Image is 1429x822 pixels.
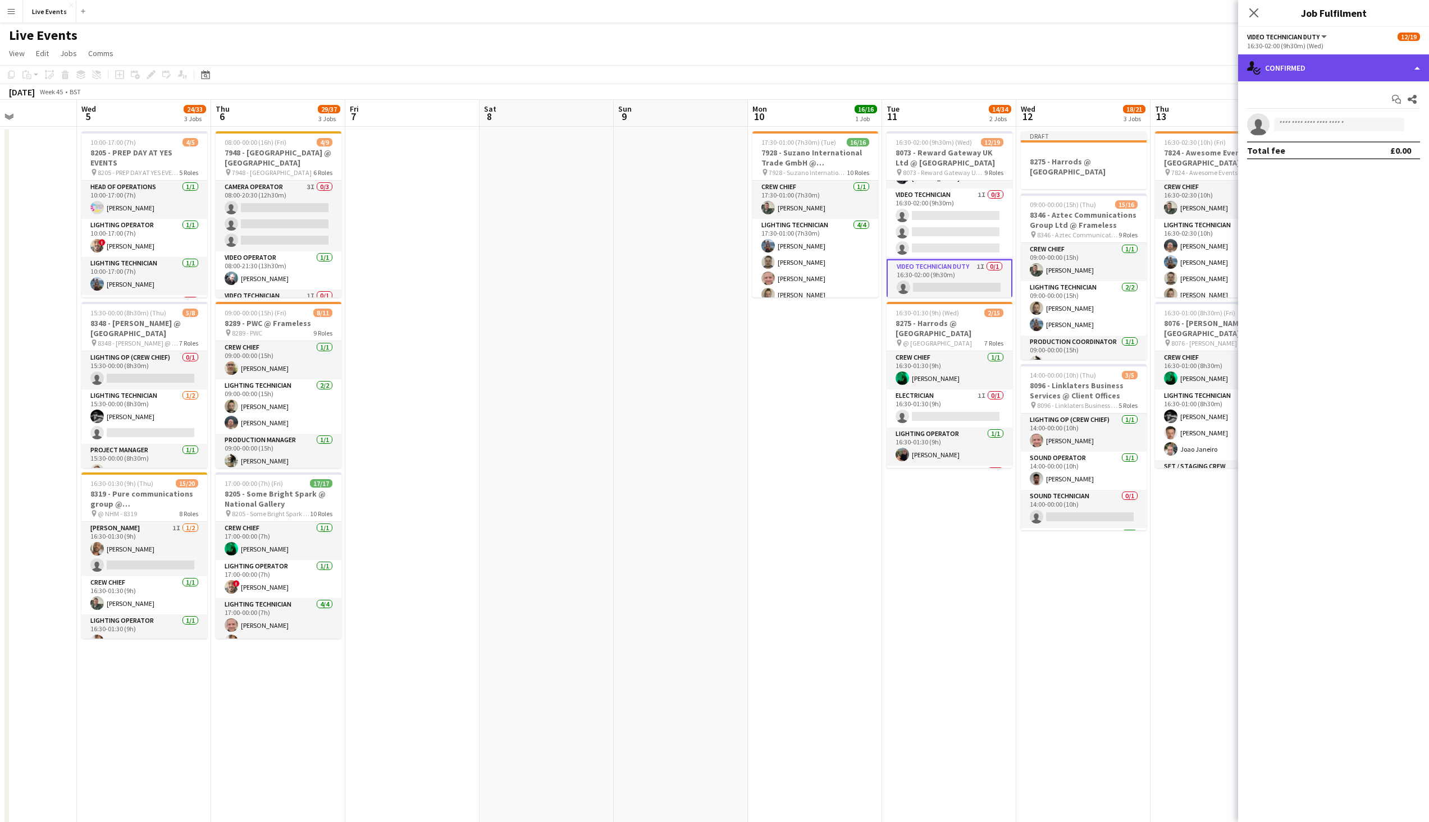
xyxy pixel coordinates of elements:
span: 18/21 [1123,105,1145,113]
span: Week 45 [37,88,65,96]
span: Sun [618,104,632,114]
div: 3 Jobs [184,114,206,123]
app-card-role: Sound Operator0/1 [81,295,207,333]
span: 7 Roles [984,339,1003,347]
app-job-card: 16:30-01:30 (9h) (Wed)2/158275 - Harrods @ [GEOGRAPHIC_DATA] @ [GEOGRAPHIC_DATA]7 RolesCrew Chief... [887,302,1012,468]
span: 14:00-00:00 (10h) (Thu) [1030,371,1096,379]
span: 7 Roles [179,339,198,347]
span: 16/16 [855,105,877,113]
span: 8289 - PWC [232,329,262,337]
div: 09:00-00:00 (15h) (Thu)15/168346 - Aztec Communications Group Ltd @ Frameless 8346 - Aztec Commun... [1021,194,1147,360]
div: 3 Jobs [318,114,340,123]
app-card-role: Lighting Op (Crew Chief)0/115:30-00:00 (8h30m) [81,351,207,389]
span: @ NHM - 8319 [98,509,137,518]
app-card-role: Lighting Operator1/116:30-01:30 (9h)[PERSON_NAME] [81,614,207,653]
span: 24/33 [184,105,206,113]
span: 7 [348,110,359,123]
span: @ [GEOGRAPHIC_DATA] [903,339,972,347]
span: Video Technician Duty [1247,33,1320,41]
span: 12/19 [981,138,1003,146]
span: 4/5 [182,138,198,146]
span: Wed [1021,104,1035,114]
app-card-role: Crew Chief1/116:30-01:30 (9h)[PERSON_NAME] [887,351,1012,389]
app-job-card: 16:30-02:00 (9h30m) (Wed)12/198073 - Reward Gateway UK Ltd @ [GEOGRAPHIC_DATA] 8073 - Reward Gate... [887,131,1012,297]
app-card-role: Crew Chief1/117:30-01:00 (7h30m)[PERSON_NAME] [752,181,878,219]
div: BST [70,88,81,96]
h3: 8348 - [PERSON_NAME] @ [GEOGRAPHIC_DATA] [81,318,207,338]
span: 12 [1019,110,1035,123]
app-card-role: Lighting Technician1/215:30-00:00 (8h30m)[PERSON_NAME] [81,389,207,444]
app-job-card: 16:30-01:30 (9h) (Thu)15/208319 - Pure communications group @ [GEOGRAPHIC_DATA] @ NHM - 83198 Rol... [81,472,207,639]
span: 8205 - Some Bright Spark @ National Gallery [232,509,310,518]
app-card-role: Lighting Technician1/110:00-17:00 (7h)[PERSON_NAME] [81,257,207,295]
h3: 8076 - [PERSON_NAME] LLP @ [GEOGRAPHIC_DATA] [1155,318,1281,338]
h3: 8289 - PWC @ Frameless [216,318,341,328]
div: 16:30-01:00 (8h30m) (Fri)9/98076 - [PERSON_NAME] LLP @ [GEOGRAPHIC_DATA] 8076 - [PERSON_NAME] LLP... [1155,302,1281,468]
div: 3 Jobs [1124,114,1145,123]
span: 16:30-02:00 (9h30m) (Wed) [896,138,972,146]
h3: 8346 - Aztec Communications Group Ltd @ Frameless [1021,210,1147,230]
app-card-role: Video Technician Duty1I0/116:30-02:00 (9h30m) [887,259,1012,300]
h3: 7824 - Awesome Events @ [GEOGRAPHIC_DATA] [1155,148,1281,168]
app-job-card: Draft8275 - Harrods @ [GEOGRAPHIC_DATA] [1021,131,1147,189]
app-card-role: Camera Operator3I0/308:00-20:30 (12h30m) [216,181,341,251]
div: Confirmed [1238,54,1429,81]
span: 17:00-00:00 (7h) (Fri) [225,479,283,488]
div: 2 Jobs [989,114,1011,123]
span: Tue [887,104,900,114]
span: 15/20 [176,479,198,488]
app-job-card: 14:00-00:00 (10h) (Thu)3/58096 - Linklaters Business Services @ Client Offices 8096 - Linklaters ... [1021,364,1147,530]
span: 10:00-17:00 (7h) [90,138,136,146]
span: 13 [1153,110,1169,123]
span: 12/19 [1398,33,1420,41]
span: 8 Roles [179,509,198,518]
span: 6 [214,110,230,123]
button: Video Technician Duty [1247,33,1328,41]
app-card-role: Lighting Operator1/110:00-17:00 (7h)![PERSON_NAME] [81,219,207,257]
span: Edit [36,48,49,58]
span: Jobs [60,48,77,58]
span: 7824 - Awesome Events [1171,168,1238,177]
div: 09:00-00:00 (15h) (Fri)8/118289 - PWC @ Frameless 8289 - PWC9 RolesCrew Chief1/109:00-00:00 (15h)... [216,302,341,468]
span: 7948 - [GEOGRAPHIC_DATA] [232,168,312,177]
span: Thu [1155,104,1169,114]
app-job-card: 17:00-00:00 (7h) (Fri)17/178205 - Some Bright Spark @ National Gallery 8205 - Some Bright Spark @... [216,472,341,639]
span: 2/15 [984,309,1003,317]
span: 7928 - Suzano International Trade GmbH [769,168,847,177]
span: 4/9 [317,138,332,146]
span: 6 Roles [313,168,332,177]
div: 10:00-17:00 (7h)4/58205 - PREP DAY AT YES EVENTS 8205 - PREP DAY AT YES EVENTS5 RolesHead of Oper... [81,131,207,297]
app-card-role: Electrician1I0/116:30-01:30 (9h) [887,389,1012,428]
span: 8/11 [313,309,332,317]
span: Fri [350,104,359,114]
app-card-role: [PERSON_NAME]1I1/216:30-01:30 (9h)[PERSON_NAME] [81,522,207,576]
span: 14/34 [989,105,1011,113]
div: Total fee [1247,145,1285,156]
span: Sat [484,104,496,114]
span: 9 Roles [984,168,1003,177]
a: Edit [31,46,53,61]
span: 17/17 [310,479,332,488]
a: Jobs [56,46,81,61]
app-job-card: 16:30-02:30 (10h) (Fri)13/177824 - Awesome Events @ [GEOGRAPHIC_DATA] 7824 - Awesome Events7 Role... [1155,131,1281,297]
span: 9 Roles [313,329,332,337]
h3: 8319 - Pure communications group @ [GEOGRAPHIC_DATA] [81,489,207,509]
h1: Live Events [9,27,77,44]
h3: 8205 - Some Bright Spark @ National Gallery [216,489,341,509]
span: 8205 - PREP DAY AT YES EVENTS [98,168,179,177]
h3: 8205 - PREP DAY AT YES EVENTS [81,148,207,168]
app-job-card: 08:00-00:00 (16h) (Fri)4/97948 - [GEOGRAPHIC_DATA] @ [GEOGRAPHIC_DATA] 7948 - [GEOGRAPHIC_DATA]6 ... [216,131,341,297]
span: 5 Roles [1118,401,1138,410]
span: Comms [88,48,113,58]
div: Draft [1021,131,1147,140]
span: Thu [216,104,230,114]
app-card-role: Lighting Operator1/117:00-00:00 (7h)![PERSON_NAME] [216,560,341,598]
span: 16:30-01:00 (8h30m) (Fri) [1164,309,1235,317]
app-job-card: 15:30-00:00 (8h30m) (Thu)5/88348 - [PERSON_NAME] @ [GEOGRAPHIC_DATA] 8348 - [PERSON_NAME] @ [GEOG... [81,302,207,468]
app-card-role: Lighting Technician2/209:00-00:00 (15h)[PERSON_NAME][PERSON_NAME] [1021,281,1147,336]
div: [DATE] [9,86,35,98]
div: 17:30-01:00 (7h30m) (Tue)16/167928 - Suzano International Trade GmbH @ [GEOGRAPHIC_DATA] 7928 - S... [752,131,878,297]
